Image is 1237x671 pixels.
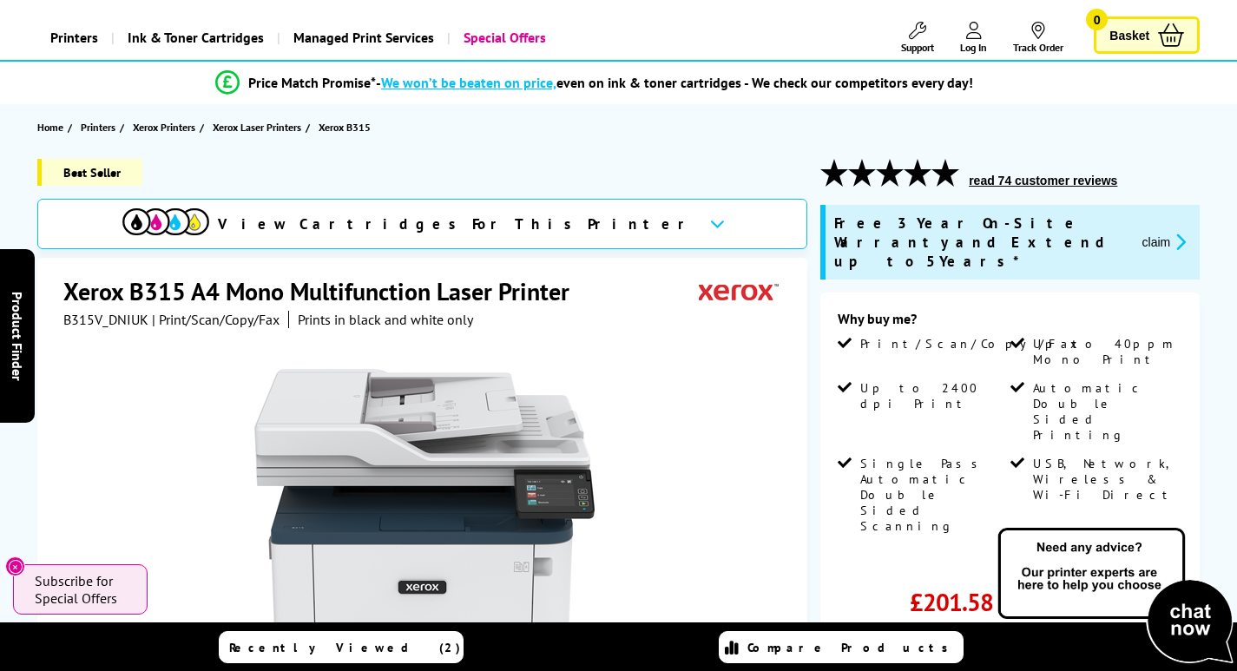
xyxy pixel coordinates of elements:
[447,16,559,60] a: Special Offers
[1086,9,1108,30] span: 0
[5,556,25,576] button: Close
[838,310,1182,336] div: Why buy me?
[376,74,973,91] div: - even on ink & toner cartridges - We check our competitors every day!
[1013,22,1063,54] a: Track Order
[219,631,464,663] a: Recently Viewed (2)
[747,640,957,655] span: Compare Products
[960,41,987,54] span: Log In
[9,291,26,380] span: Product Finder
[111,16,277,60] a: Ink & Toner Cartridges
[1033,456,1180,503] span: USB, Network, Wireless & Wi-Fi Direct
[298,311,473,328] i: Prints in black and white only
[1109,23,1149,47] span: Basket
[860,456,1007,534] span: Single Pass Automatic Double Sided Scanning
[1137,232,1192,252] button: promo-description
[122,208,209,235] img: cmyk-icon.svg
[381,74,556,91] span: We won’t be beaten on price,
[133,118,195,136] span: Xerox Printers
[133,118,200,136] a: Xerox Printers
[37,159,142,186] span: Best Seller
[699,275,779,307] img: Xerox
[218,214,695,234] span: View Cartridges For This Printer
[960,22,987,54] a: Log In
[81,118,115,136] span: Printers
[918,618,993,635] span: ex VAT @ 20%
[964,173,1122,188] button: read 74 customer reviews
[128,16,264,60] span: Ink & Toner Cartridges
[277,16,447,60] a: Managed Print Services
[1033,336,1180,367] span: Up to 40ppm Mono Print
[63,311,148,328] span: B315V_DNIUK
[719,631,964,663] a: Compare Products
[81,118,120,136] a: Printers
[9,68,1180,98] li: modal_Promise
[1033,380,1180,443] span: Automatic Double Sided Printing
[248,74,376,91] span: Price Match Promise*
[213,118,301,136] span: Xerox Laser Printers
[860,380,1007,411] span: Up to 2400 dpi Print
[901,22,934,54] a: Support
[37,16,111,60] a: Printers
[37,118,63,136] span: Home
[319,118,375,136] a: Xerox B315
[152,311,280,328] span: | Print/Scan/Copy/Fax
[910,586,993,618] span: £201.58
[229,640,461,655] span: Recently Viewed (2)
[1094,16,1200,54] a: Basket 0
[213,118,306,136] a: Xerox Laser Printers
[37,118,68,136] a: Home
[834,214,1128,271] span: Free 3 Year On-Site Warranty and Extend up to 5 Years*
[319,118,371,136] span: Xerox B315
[35,572,130,607] span: Subscribe for Special Offers
[994,525,1237,668] img: Open Live Chat window
[860,336,1083,352] span: Print/Scan/Copy/Fax
[901,41,934,54] span: Support
[63,275,587,307] h1: Xerox B315 A4 Mono Multifunction Laser Printer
